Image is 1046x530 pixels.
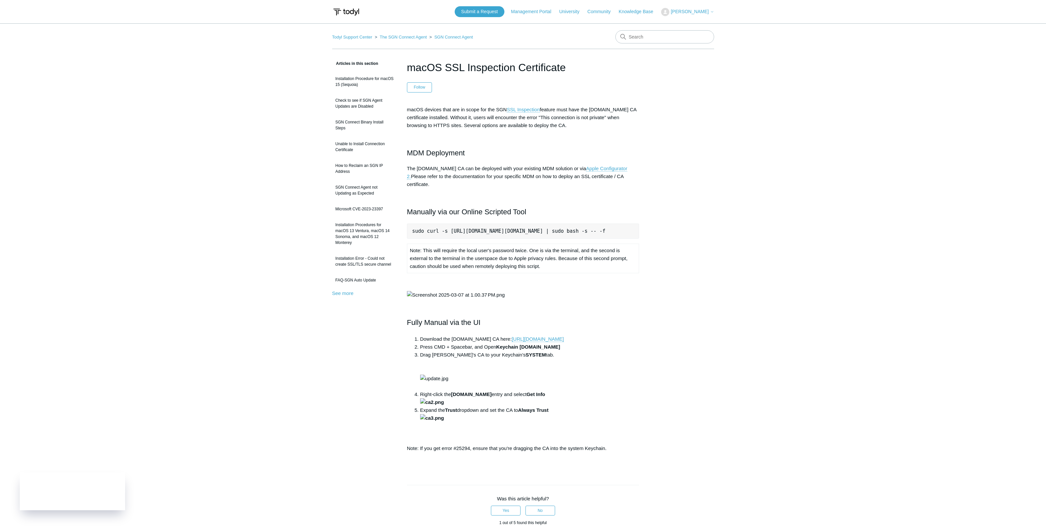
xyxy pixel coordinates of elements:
pre: sudo curl -s [URL][DOMAIN_NAME][DOMAIN_NAME] | sudo bash -s -- -f [407,224,639,239]
img: ca2.png [420,398,444,406]
p: Note: If you get error #25294, ensure that you're dragging the CA into the system Keychain. [407,444,639,452]
span: 1 out of 5 found this helpful [499,520,547,525]
strong: [DOMAIN_NAME] [451,391,492,397]
li: Right-click the entry and select [420,390,639,406]
button: This article was helpful [491,506,521,516]
span: Articles in this section [332,61,378,66]
strong: Trust [445,407,457,413]
strong: Get Info [420,391,545,405]
li: Expand the dropdown and set the CA to [420,406,639,438]
a: Check to see if SGN Agent Updates are Disabled [332,94,397,113]
a: Installation Procedures for macOS 13 Ventura, macOS 14 Sonoma, and macOS 12 Monterey [332,219,397,249]
li: Download the [DOMAIN_NAME] CA here: [420,335,639,343]
a: Apple Configurator 2. [407,166,627,179]
a: How to Reclaim an SGN IP Address [332,159,397,178]
span: [PERSON_NAME] [671,9,709,14]
strong: SYSTEM [526,352,546,358]
a: SGN Connect Agent not Updating as Expected [332,181,397,199]
a: Management Portal [511,8,558,15]
img: ca3.png [420,414,444,422]
li: Press CMD + Spacebar, and Open [420,343,639,351]
a: Unable to Install Connection Certificate [332,138,397,156]
a: Knowledge Base [619,8,660,15]
button: Follow Article [407,82,432,92]
p: macOS devices that are in scope for the SGN feature must have the [DOMAIN_NAME] CA certificate in... [407,106,639,129]
p: The [DOMAIN_NAME] CA can be deployed with your existing MDM solution or via Please refer to the d... [407,165,639,188]
a: SGN Connect Binary Install Steps [332,116,397,134]
img: Screenshot 2025-03-07 at 1.00.37 PM.png [407,291,505,299]
h1: macOS SSL Inspection Certificate [407,60,639,75]
span: Was this article helpful? [497,496,549,501]
iframe: Todyl Status [20,472,125,510]
li: Todyl Support Center [332,35,374,40]
a: Microsoft CVE-2023-23397 [332,203,397,215]
a: Installation Error - Could not create SSL/TLS secure channel [332,252,397,271]
h2: MDM Deployment [407,147,639,159]
a: FAQ-SGN Auto Update [332,274,397,286]
li: Drag [PERSON_NAME]'s CA to your Keychain's tab. [420,351,639,390]
a: Community [587,8,617,15]
td: Note: This will require the local user's password twice. One is via the terminal, and the second ... [407,244,639,273]
li: The SGN Connect Agent [373,35,428,40]
a: Submit a Request [455,6,504,17]
a: SSL Inspection [507,107,540,113]
button: [PERSON_NAME] [661,8,714,16]
a: Installation Procedure for macOS 15 (Sequoia) [332,72,397,91]
a: See more [332,290,354,296]
a: Todyl Support Center [332,35,372,40]
a: SGN Connect Agent [434,35,473,40]
a: The SGN Connect Agent [380,35,427,40]
img: update.jpg [420,375,448,383]
strong: Always Trust [420,407,549,421]
li: SGN Connect Agent [428,35,473,40]
h2: Manually via our Online Scripted Tool [407,206,639,218]
a: [URL][DOMAIN_NAME] [512,336,564,342]
input: Search [615,30,714,43]
img: Todyl Support Center Help Center home page [332,6,360,18]
h2: Fully Manual via the UI [407,317,639,328]
button: This article was not helpful [525,506,555,516]
a: University [559,8,586,15]
strong: Keychain [DOMAIN_NAME] [496,344,560,350]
